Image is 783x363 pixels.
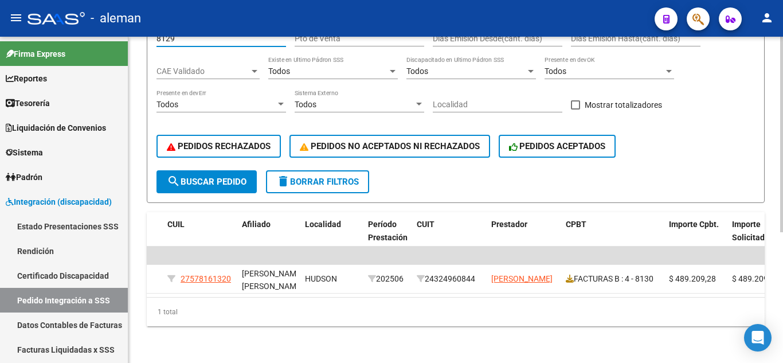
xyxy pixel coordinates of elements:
[487,212,561,263] datatable-header-cell: Prestador
[6,122,106,134] span: Liquidación de Convenios
[406,67,428,76] span: Todos
[491,220,527,229] span: Prestador
[237,212,300,263] datatable-header-cell: Afiliado
[6,97,50,110] span: Tesorería
[156,67,249,76] span: CAE Validado
[6,146,43,159] span: Sistema
[147,298,765,326] div: 1 total
[300,141,480,151] span: PEDIDOS NO ACEPTADOS NI RECHAZADOS
[669,220,719,229] span: Importe Cpbt.
[242,220,271,229] span: Afiliado
[669,274,716,283] span: $ 489.209,28
[363,212,412,263] datatable-header-cell: Período Prestación
[91,6,141,31] span: - aleman
[167,174,181,188] mat-icon: search
[268,67,290,76] span: Todos
[412,212,487,263] datatable-header-cell: CUIT
[6,196,112,208] span: Integración (discapacidad)
[300,212,363,263] datatable-header-cell: Localidad
[509,141,606,151] span: PEDIDOS ACEPTADOS
[276,174,290,188] mat-icon: delete
[181,274,231,283] span: 27578161320
[305,220,341,229] span: Localidad
[417,220,434,229] span: CUIT
[491,274,553,283] span: [PERSON_NAME]
[167,141,271,151] span: PEDIDOS RECHAZADOS
[545,67,566,76] span: Todos
[732,220,769,242] span: Importe Solicitado
[276,177,359,187] span: Borrar Filtros
[156,135,281,158] button: PEDIDOS RECHAZADOS
[242,269,303,305] span: [PERSON_NAME] [PERSON_NAME] , -
[163,212,237,263] datatable-header-cell: CUIL
[156,170,257,193] button: Buscar Pedido
[156,100,178,109] span: Todos
[732,274,779,283] span: $ 489.209,28
[266,170,369,193] button: Borrar Filtros
[167,220,185,229] span: CUIL
[566,220,586,229] span: CPBT
[167,177,246,187] span: Buscar Pedido
[295,100,316,109] span: Todos
[566,272,660,286] div: FACTURAS B : 4 - 8130
[6,171,42,184] span: Padrón
[417,272,482,286] div: 24324960844
[368,220,408,242] span: Período Prestación
[664,212,727,263] datatable-header-cell: Importe Cpbt.
[561,212,664,263] datatable-header-cell: CPBT
[9,11,23,25] mat-icon: menu
[305,274,337,283] span: HUDSON
[760,11,774,25] mat-icon: person
[6,72,47,85] span: Reportes
[585,98,662,112] span: Mostrar totalizadores
[289,135,490,158] button: PEDIDOS NO ACEPTADOS NI RECHAZADOS
[499,135,616,158] button: PEDIDOS ACEPTADOS
[368,272,408,286] div: 202506
[744,324,772,352] div: Open Intercom Messenger
[6,48,65,60] span: Firma Express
